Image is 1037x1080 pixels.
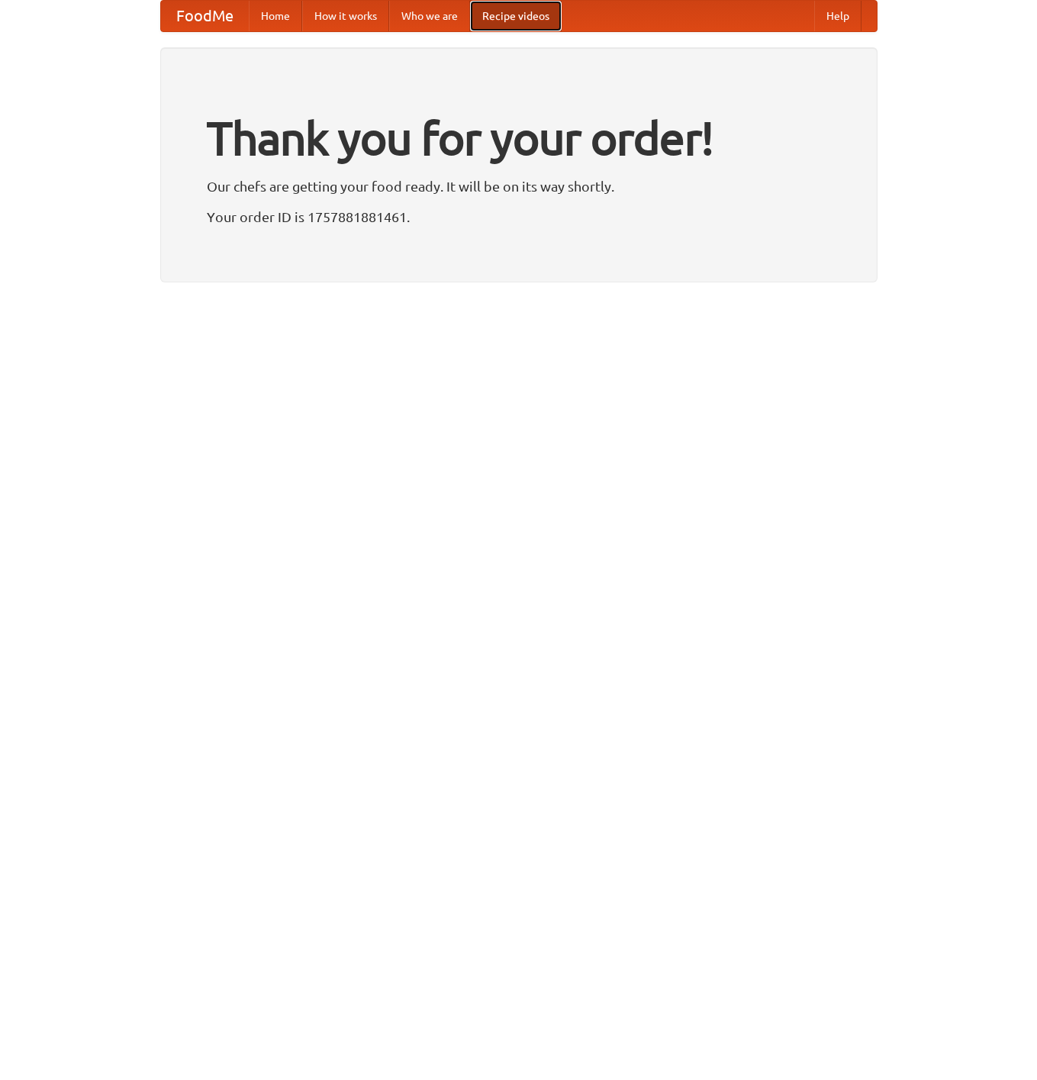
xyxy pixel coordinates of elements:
[470,1,562,31] a: Recipe videos
[302,1,389,31] a: How it works
[249,1,302,31] a: Home
[207,102,831,175] h1: Thank you for your order!
[207,175,831,198] p: Our chefs are getting your food ready. It will be on its way shortly.
[814,1,861,31] a: Help
[207,205,831,228] p: Your order ID is 1757881881461.
[161,1,249,31] a: FoodMe
[389,1,470,31] a: Who we are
